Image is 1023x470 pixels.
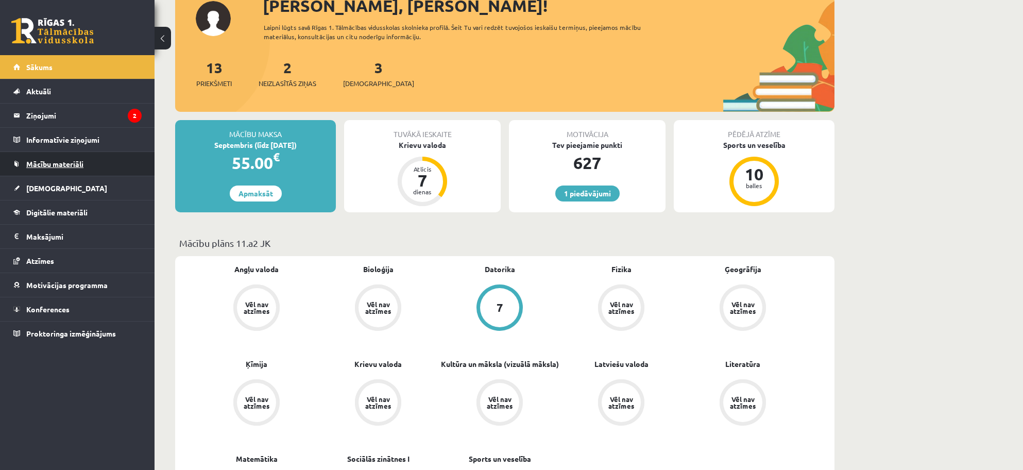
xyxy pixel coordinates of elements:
[407,166,438,172] div: Atlicis
[26,104,142,127] legend: Ziņojumi
[196,58,232,89] a: 13Priekšmeti
[13,200,142,224] a: Digitālie materiāli
[607,301,636,314] div: Vēl nav atzīmes
[725,359,760,370] a: Literatūra
[594,359,649,370] a: Latviešu valoda
[175,150,336,175] div: 55.00
[13,79,142,103] a: Aktuāli
[13,55,142,79] a: Sākums
[13,104,142,127] a: Ziņojumi2
[273,149,280,164] span: €
[246,359,267,370] a: Ķīmija
[728,301,757,314] div: Vēl nav atzīmes
[509,150,666,175] div: 627
[26,159,83,169] span: Mācību materiāli
[728,396,757,409] div: Vēl nav atzīmes
[26,62,53,72] span: Sākums
[469,454,531,464] a: Sports un veselība
[343,78,414,89] span: [DEMOGRAPHIC_DATA]
[242,396,271,409] div: Vēl nav atzīmes
[26,87,51,96] span: Aktuāli
[13,176,142,200] a: [DEMOGRAPHIC_DATA]
[26,225,142,248] legend: Maksājumi
[343,58,414,89] a: 3[DEMOGRAPHIC_DATA]
[509,140,666,150] div: Tev pieejamie punkti
[611,264,632,275] a: Fizika
[26,183,107,193] span: [DEMOGRAPHIC_DATA]
[26,208,88,217] span: Digitālie materiāli
[407,189,438,195] div: dienas
[439,284,560,333] a: 7
[682,284,804,333] a: Vēl nav atzīmes
[739,166,770,182] div: 10
[196,379,317,428] a: Vēl nav atzīmes
[13,225,142,248] a: Maksājumi
[739,182,770,189] div: balles
[509,120,666,140] div: Motivācija
[13,249,142,273] a: Atzīmes
[196,78,232,89] span: Priekšmeti
[26,256,54,265] span: Atzīmes
[13,273,142,297] a: Motivācijas programma
[364,396,393,409] div: Vēl nav atzīmes
[13,128,142,152] a: Informatīvie ziņojumi
[26,305,70,314] span: Konferences
[439,379,560,428] a: Vēl nav atzīmes
[26,329,116,338] span: Proktoringa izmēģinājums
[725,264,761,275] a: Ģeogrāfija
[317,379,439,428] a: Vēl nav atzīmes
[175,120,336,140] div: Mācību maksa
[317,284,439,333] a: Vēl nav atzīmes
[485,396,514,409] div: Vēl nav atzīmes
[674,140,834,208] a: Sports un veselība 10 balles
[560,284,682,333] a: Vēl nav atzīmes
[13,322,142,345] a: Proktoringa izmēģinājums
[363,264,394,275] a: Bioloģija
[242,301,271,314] div: Vēl nav atzīmes
[128,109,142,123] i: 2
[674,140,834,150] div: Sports un veselība
[259,58,316,89] a: 2Neizlasītās ziņas
[264,23,659,41] div: Laipni lūgts savā Rīgas 1. Tālmācības vidusskolas skolnieka profilā. Šeit Tu vari redzēt tuvojošo...
[13,297,142,321] a: Konferences
[230,186,282,202] a: Apmaksāt
[236,454,278,464] a: Matemātika
[344,140,501,208] a: Krievu valoda Atlicis 7 dienas
[364,301,393,314] div: Vēl nav atzīmes
[497,302,503,313] div: 7
[234,264,279,275] a: Angļu valoda
[555,186,620,202] a: 1 piedāvājumi
[354,359,402,370] a: Krievu valoda
[674,120,834,140] div: Pēdējā atzīme
[344,120,501,140] div: Tuvākā ieskaite
[26,280,108,290] span: Motivācijas programma
[344,140,501,150] div: Krievu valoda
[179,236,830,250] p: Mācību plāns 11.a2 JK
[407,172,438,189] div: 7
[196,284,317,333] a: Vēl nav atzīmes
[347,454,410,464] a: Sociālās zinātnes I
[441,359,559,370] a: Kultūra un māksla (vizuālā māksla)
[26,128,142,152] legend: Informatīvie ziņojumi
[259,78,316,89] span: Neizlasītās ziņas
[485,264,515,275] a: Datorika
[560,379,682,428] a: Vēl nav atzīmes
[607,396,636,409] div: Vēl nav atzīmes
[13,152,142,176] a: Mācību materiāli
[11,18,94,44] a: Rīgas 1. Tālmācības vidusskola
[682,379,804,428] a: Vēl nav atzīmes
[175,140,336,150] div: Septembris (līdz [DATE])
